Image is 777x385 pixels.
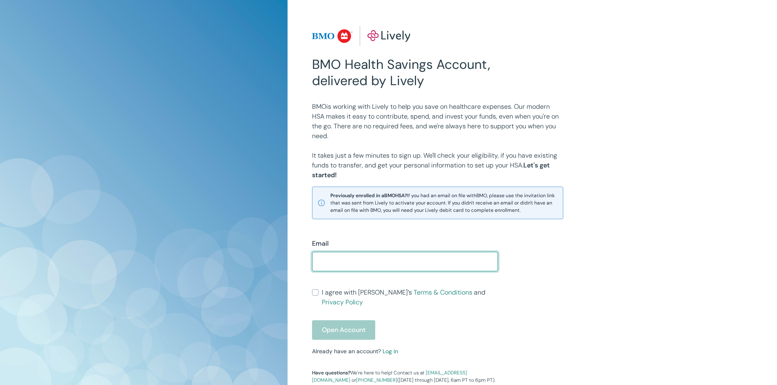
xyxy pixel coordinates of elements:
strong: Have questions? [312,370,350,376]
small: Already have an account? [312,348,398,355]
img: Lively [312,26,411,46]
h2: BMO Health Savings Account, delivered by Lively [312,56,498,89]
p: BMO is working with Lively to help you save on healthcare expenses. Our modern HSA makes it easy ... [312,102,563,141]
p: It takes just a few minutes to sign up. We'll check your eligibility, if you have existing funds ... [312,151,563,180]
a: Privacy Policy [322,298,363,306]
span: I agree with [PERSON_NAME]’s and [322,288,498,307]
a: Terms & Conditions [414,288,472,297]
a: [PHONE_NUMBER] [356,377,397,383]
span: If you had an email on file with BMO , please use the invitation link that was sent from Lively t... [330,192,558,214]
p: We're here to help! Contact us at or ([DATE] through [DATE], 6am PT to 6pm PT). [312,369,498,384]
label: Email [312,239,329,249]
a: Log in [383,348,398,355]
strong: Previously enrolled in a BMO HSA? [330,192,407,199]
